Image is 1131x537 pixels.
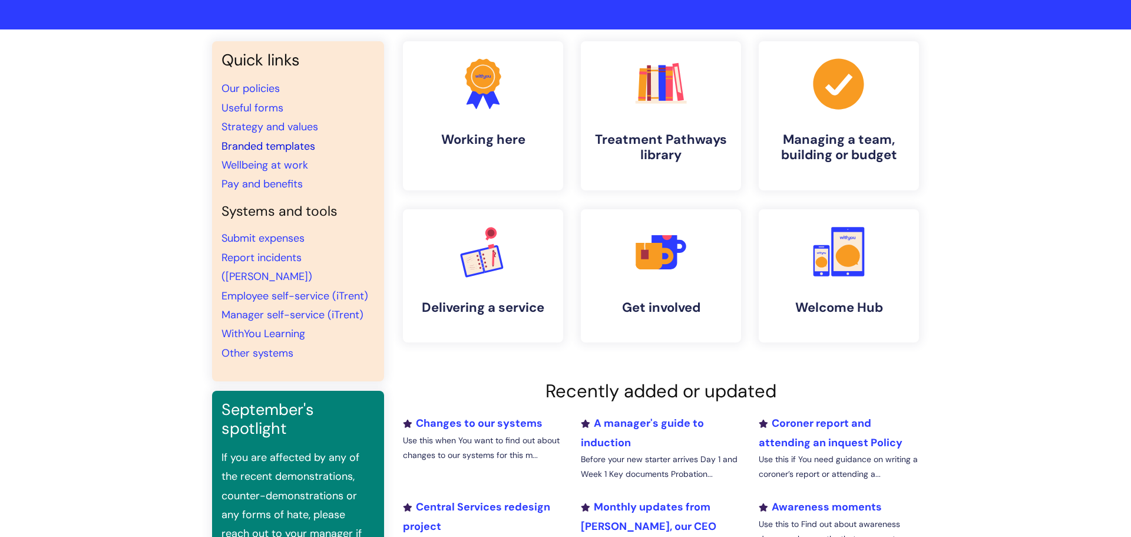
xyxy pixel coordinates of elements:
[581,209,741,342] a: Get involved
[221,81,280,95] a: Our policies
[403,433,563,463] p: Use this when You want to find out about changes to our systems for this m...
[412,132,554,147] h4: Working here
[221,158,308,172] a: Wellbeing at work
[221,139,315,153] a: Branded templates
[590,132,732,163] h4: Treatment Pathways library
[221,400,375,439] h3: September's spotlight
[403,500,550,533] a: Central Services redesign project
[403,416,543,430] a: Changes to our systems
[759,41,919,190] a: Managing a team, building or budget
[403,209,563,342] a: Delivering a service
[403,380,919,402] h2: Recently added or updated
[590,300,732,315] h4: Get involved
[403,41,563,190] a: Working here
[768,132,910,163] h4: Managing a team, building or budget
[581,452,741,482] p: Before your new starter arrives Day 1 and Week 1 Key documents Probation...
[581,41,741,190] a: Treatment Pathways library
[581,500,716,533] a: Monthly updates from [PERSON_NAME], our CEO
[759,416,902,449] a: Coroner report and attending an inquest Policy
[759,452,919,482] p: Use this if You need guidance on writing a coroner’s report or attending a...
[221,308,363,322] a: Manager self-service (iTrent)
[221,289,368,303] a: Employee self-service (iTrent)
[221,101,283,115] a: Useful forms
[759,500,882,514] a: Awareness moments
[759,209,919,342] a: Welcome Hub
[221,327,305,341] a: WithYou Learning
[412,300,554,315] h4: Delivering a service
[221,120,318,134] a: Strategy and values
[221,231,305,245] a: Submit expenses
[221,51,375,70] h3: Quick links
[581,416,704,449] a: A manager's guide to induction
[221,346,293,360] a: Other systems
[221,203,375,220] h4: Systems and tools
[221,177,303,191] a: Pay and benefits
[221,251,312,284] a: Report incidents ([PERSON_NAME])
[768,300,910,315] h4: Welcome Hub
